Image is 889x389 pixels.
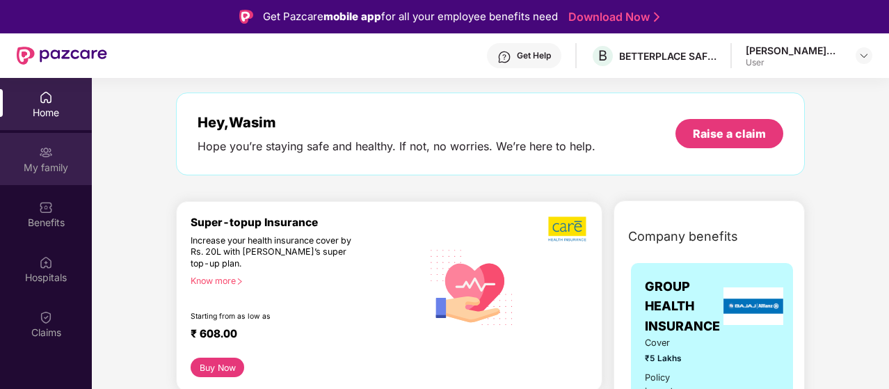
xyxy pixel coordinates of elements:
[191,358,244,377] button: Buy Now
[645,277,720,336] span: GROUP HEALTH INSURANCE
[645,352,696,365] span: ₹5 Lakhs
[568,10,655,24] a: Download Now
[236,278,243,285] span: right
[191,235,362,270] div: Increase your health insurance cover by Rs. 20L with [PERSON_NAME]’s super top-up plan.
[39,310,53,324] img: svg+xml;base64,PHN2ZyBpZD0iQ2xhaW0iIHhtbG5zPSJodHRwOi8vd3d3LnczLm9yZy8yMDAwL3N2ZyIgd2lkdGg9IjIwIi...
[598,47,607,64] span: B
[191,276,414,285] div: Know more
[198,139,595,154] div: Hope you’re staying safe and healthy. If not, no worries. We’re here to help.
[239,10,253,24] img: Logo
[645,336,696,350] span: Cover
[628,227,738,246] span: Company benefits
[323,10,381,23] strong: mobile app
[517,50,551,61] div: Get Help
[654,10,659,24] img: Stroke
[198,114,595,131] div: Hey, Wasim
[17,47,107,65] img: New Pazcare Logo
[39,200,53,214] img: svg+xml;base64,PHN2ZyBpZD0iQmVuZWZpdHMiIHhtbG5zPSJodHRwOi8vd3d3LnczLm9yZy8yMDAwL3N2ZyIgd2lkdGg9Ij...
[39,145,53,159] img: svg+xml;base64,PHN2ZyB3aWR0aD0iMjAiIGhlaWdodD0iMjAiIHZpZXdCb3g9IjAgMCAyMCAyMCIgZmlsbD0ibm9uZSIgeG...
[858,50,870,61] img: svg+xml;base64,PHN2ZyBpZD0iRHJvcGRvd24tMzJ4MzIiIHhtbG5zPSJodHRwOi8vd3d3LnczLm9yZy8yMDAwL3N2ZyIgd2...
[191,216,422,229] div: Super-topup Insurance
[497,50,511,64] img: svg+xml;base64,PHN2ZyBpZD0iSGVscC0zMngzMiIgeG1sbnM9Imh0dHA6Ly93d3cudzMub3JnLzIwMDAvc3ZnIiB3aWR0aD...
[723,287,783,325] img: insurerLogo
[746,44,843,57] div: [PERSON_NAME]m[PERSON_NAME]n
[191,327,408,344] div: ₹ 608.00
[191,312,363,321] div: Starting from as low as
[39,90,53,104] img: svg+xml;base64,PHN2ZyBpZD0iSG9tZSIgeG1sbnM9Imh0dHA6Ly93d3cudzMub3JnLzIwMDAvc3ZnIiB3aWR0aD0iMjAiIG...
[619,49,716,63] div: BETTERPLACE SAFETY SOLUTIONS PRIVATE LIMITED
[548,216,588,242] img: b5dec4f62d2307b9de63beb79f102df3.png
[746,57,843,68] div: User
[39,255,53,269] img: svg+xml;base64,PHN2ZyBpZD0iSG9zcGl0YWxzIiB4bWxucz0iaHR0cDovL3d3dy53My5vcmcvMjAwMC9zdmciIHdpZHRoPS...
[263,8,558,25] div: Get Pazcare for all your employee benefits need
[693,126,766,141] div: Raise a claim
[422,236,522,337] img: svg+xml;base64,PHN2ZyB4bWxucz0iaHR0cDovL3d3dy53My5vcmcvMjAwMC9zdmciIHhtbG5zOnhsaW5rPSJodHRwOi8vd3...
